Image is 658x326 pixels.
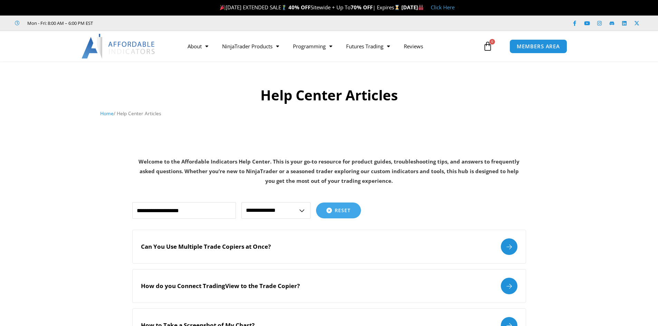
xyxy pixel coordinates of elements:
strong: 70% OFF [351,4,373,11]
img: 🏌️‍♂️ [282,5,287,10]
a: Reviews [397,38,430,54]
a: Can You Use Multiple Trade Copiers at Once? [132,230,526,264]
span: MEMBERS AREA [517,44,560,49]
a: 0 [473,36,503,56]
h2: Can You Use Multiple Trade Copiers at Once? [141,243,271,250]
span: Mon - Fri: 8:00 AM – 6:00 PM EST [26,19,93,27]
strong: 40% OFF [288,4,311,11]
iframe: Customer reviews powered by Trustpilot [103,20,206,27]
a: NinjaTrader Products [215,38,286,54]
h1: Help Center Articles [100,86,558,105]
nav: Menu [181,38,481,54]
a: Home [100,110,114,117]
a: How do you Connect TradingView to the Trade Copier? [132,269,526,303]
img: 🏭 [418,5,423,10]
a: About [181,38,215,54]
span: Reset [335,208,351,213]
img: ⌛ [394,5,400,10]
strong: [DATE] [401,4,424,11]
nav: Breadcrumb [100,109,558,118]
button: Reset [316,202,361,218]
span: 0 [489,39,495,45]
a: Programming [286,38,339,54]
a: Click Here [431,4,455,11]
img: 🎉 [220,5,225,10]
strong: Welcome to the Affordable Indicators Help Center. This is your go-to resource for product guides,... [139,158,519,184]
a: Futures Trading [339,38,397,54]
a: MEMBERS AREA [509,39,567,53]
span: [DATE] EXTENDED SALE Sitewide + Up To | Expires [218,4,401,11]
img: LogoAI | Affordable Indicators – NinjaTrader [82,34,156,59]
h2: How do you Connect TradingView to the Trade Copier? [141,282,300,290]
